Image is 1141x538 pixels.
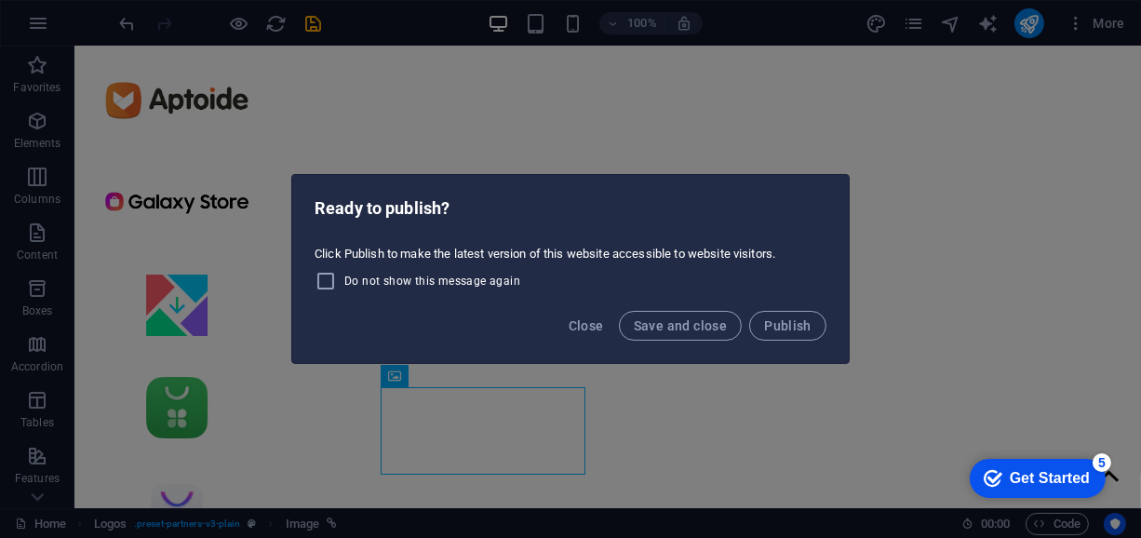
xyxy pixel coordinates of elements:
h2: Ready to publish? [315,197,826,220]
div: Click Publish to make the latest version of this website accessible to website visitors. [292,238,849,300]
div: 5 [138,4,156,22]
div: Get Started 5 items remaining, 0% complete [15,9,151,48]
button: Close [561,311,611,341]
span: Close [569,318,604,333]
button: Publish [749,311,826,341]
button: Save and close [619,311,743,341]
span: Save and close [634,318,728,333]
span: Publish [764,318,812,333]
div: Get Started [55,20,135,37]
span: Do not show this message again [344,274,520,289]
